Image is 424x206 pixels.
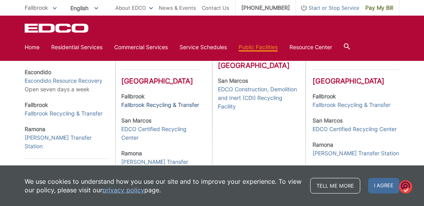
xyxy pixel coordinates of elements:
[365,4,393,12] span: Pay My Bill
[202,4,229,12] a: Contact Us
[313,69,399,85] h3: [GEOGRAPHIC_DATA]
[102,186,144,194] a: privacy policy
[368,178,399,194] span: I agree
[25,23,90,33] a: EDCD logo. Return to the homepage.
[399,180,412,194] img: o1IwAAAABJRU5ErkJggg==
[180,43,227,51] a: Service Schedules
[25,109,102,118] a: Fallbrook Recycling & Transfer
[25,76,102,85] a: Escondido Resource Recovery
[218,54,300,70] h3: [GEOGRAPHIC_DATA]
[114,43,168,51] a: Commercial Services
[239,43,278,51] a: Public Facilities
[25,133,108,151] a: [PERSON_NAME] Transfer Station
[121,158,200,175] a: [PERSON_NAME] Transfer Station
[121,150,142,156] strong: Ramona
[313,93,336,99] strong: Fallbrook
[121,101,199,109] a: Fallbrook Recycling & Transfer
[65,2,104,14] span: English
[25,4,48,11] span: Fallbrook
[313,117,343,124] strong: San Marcos
[121,117,151,124] strong: San Marcos
[159,4,196,12] a: News & Events
[25,126,45,132] strong: Ramona
[218,77,248,84] strong: San Marcos
[289,43,332,51] a: Resource Center
[25,43,40,51] a: Home
[25,158,108,183] h3: [GEOGRAPHIC_DATA] / [GEOGRAPHIC_DATA]
[310,178,360,194] a: Tell me more
[115,4,153,12] a: About EDCO
[25,69,51,75] strong: Escondido
[121,69,200,85] h3: [GEOGRAPHIC_DATA]
[313,141,333,148] strong: Ramona
[51,43,102,51] a: Residential Services
[25,177,302,194] p: We use cookies to understand how you use our site and to improve your experience. To view our pol...
[121,125,200,142] a: EDCO Certified Recycling Center
[121,93,145,99] strong: Fallbrook
[218,85,300,111] a: EDCO Construction, Demolition and Inert (CDI) Recycling Facility
[313,125,397,133] a: EDCO Certified Recycling Center
[313,101,390,109] a: Fallbrook Recycling & Transfer
[25,68,108,94] p: Open seven days a week
[25,101,48,108] strong: Fallbrook
[313,149,399,158] a: [PERSON_NAME] Transfer Station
